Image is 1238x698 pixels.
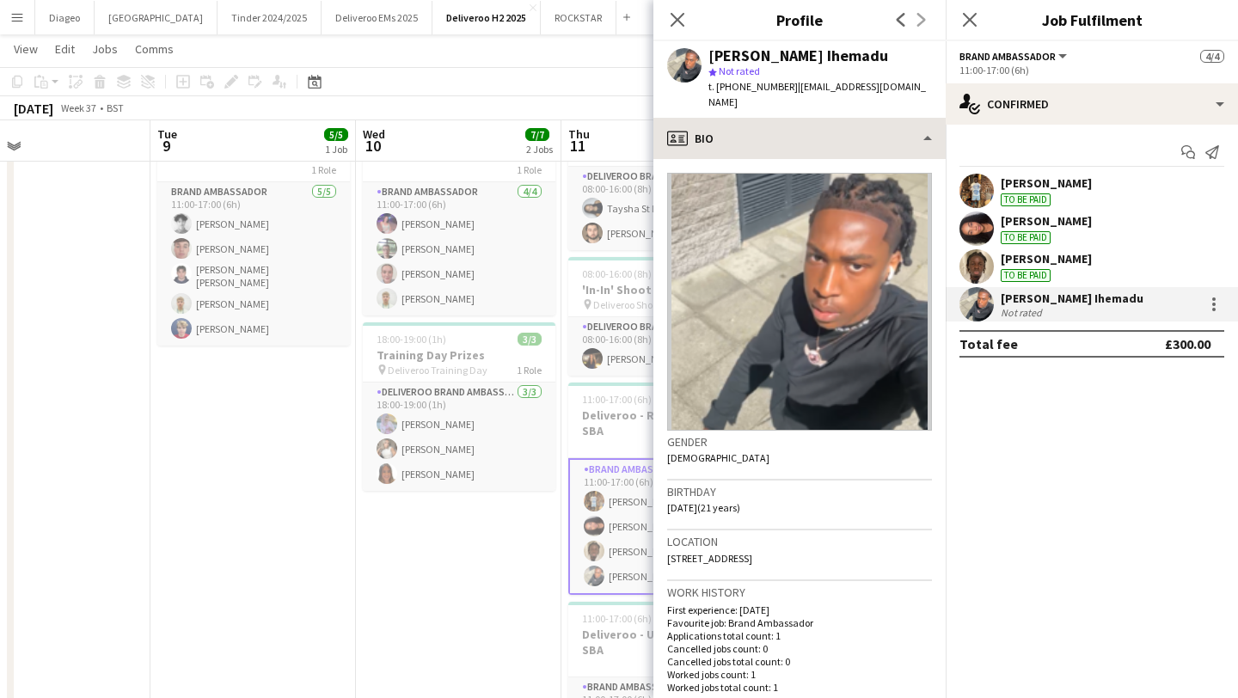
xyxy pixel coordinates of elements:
[525,128,549,141] span: 7/7
[667,451,769,464] span: [DEMOGRAPHIC_DATA]
[719,64,760,77] span: Not rated
[517,163,542,176] span: 1 Role
[1001,175,1092,191] div: [PERSON_NAME]
[107,101,124,114] div: BST
[157,182,350,346] app-card-role: Brand Ambassador5/511:00-17:00 (6h)[PERSON_NAME][PERSON_NAME][PERSON_NAME] [PERSON_NAME][PERSON_N...
[1165,335,1210,352] div: £300.00
[667,484,932,499] h3: Birthday
[363,383,555,491] app-card-role: Deliveroo Brand Ambassador3/318:00-19:00 (1h)[PERSON_NAME][PERSON_NAME][PERSON_NAME]
[568,126,590,142] span: Thu
[568,107,761,250] app-job-card: 08:00-16:00 (8h)2/2'In-In' Shoot Student Actor Deliveroo Shoot Actors1 RoleDeliveroo Brand Ambass...
[218,1,322,34] button: Tinder 2024/2025
[7,38,45,60] a: View
[1001,251,1092,266] div: [PERSON_NAME]
[568,282,761,297] h3: 'In-In' Shoot Student Actor
[1001,231,1051,244] div: To be paid
[55,41,75,57] span: Edit
[57,101,100,114] span: Week 37
[48,38,82,60] a: Edit
[582,612,652,625] span: 11:00-17:00 (6h)
[582,393,652,406] span: 11:00-17:00 (6h)
[708,80,798,93] span: t. [PHONE_NUMBER]
[667,173,932,431] img: Crew avatar or photo
[708,80,926,108] span: | [EMAIL_ADDRESS][DOMAIN_NAME]
[311,163,336,176] span: 1 Role
[518,333,542,346] span: 3/3
[667,655,932,668] p: Cancelled jobs total count: 0
[35,1,95,34] button: Diageo
[568,167,761,250] app-card-role: Deliveroo Brand Ambassador2/208:00-16:00 (8h)Taysha St Louis[PERSON_NAME]
[92,41,118,57] span: Jobs
[432,1,541,34] button: Deliveroo H2 2025
[582,267,652,280] span: 08:00-16:00 (8h)
[322,1,432,34] button: Deliveroo EMs 2025
[363,347,555,363] h3: Training Day Prizes
[1001,269,1051,282] div: To be paid
[667,681,932,694] p: Worked jobs total count: 1
[593,298,690,311] span: Deliveroo Shoot Actors
[541,1,616,34] button: ROCKSTAR
[1001,291,1143,306] div: [PERSON_NAME] Ihemadu
[85,38,125,60] a: Jobs
[959,335,1018,352] div: Total fee
[14,100,53,117] div: [DATE]
[363,107,555,315] app-job-card: 11:00-17:00 (6h)4/4Deliveroo - DCU Live Event - SBA1 RoleBrand Ambassador4/411:00-17:00 (6h)[PERS...
[155,136,177,156] span: 9
[363,126,385,142] span: Wed
[568,627,761,658] h3: Deliveroo - UCC Live Event - SBA
[566,136,590,156] span: 11
[568,383,761,595] app-job-card: 11:00-17:00 (6h)4/4Deliveroo - RGU Live Event SBA1 RoleBrand Ambassador4/411:00-17:00 (6h)[PERSON...
[568,257,761,376] app-job-card: 08:00-16:00 (8h)1/1'In-In' Shoot Student Actor Deliveroo Shoot Actors1 RoleDeliveroo Brand Ambass...
[360,136,385,156] span: 10
[667,668,932,681] p: Worked jobs count: 1
[667,603,932,616] p: First experience: [DATE]
[1001,213,1092,229] div: [PERSON_NAME]
[667,534,932,549] h3: Location
[568,317,761,376] app-card-role: Deliveroo Brand Ambassador1/108:00-16:00 (8h)[PERSON_NAME]
[959,64,1224,77] div: 11:00-17:00 (6h)
[157,126,177,142] span: Tue
[325,143,347,156] div: 1 Job
[653,9,946,31] h3: Profile
[667,552,752,565] span: [STREET_ADDRESS]
[14,41,38,57] span: View
[388,364,487,377] span: Deliveroo Training Day
[363,322,555,491] app-job-card: 18:00-19:00 (1h)3/3Training Day Prizes Deliveroo Training Day1 RoleDeliveroo Brand Ambassador3/31...
[1001,306,1045,319] div: Not rated
[959,50,1069,63] button: Brand Ambassador
[667,642,932,655] p: Cancelled jobs count: 0
[568,458,761,595] app-card-role: Brand Ambassador4/411:00-17:00 (6h)[PERSON_NAME][PERSON_NAME][PERSON_NAME][PERSON_NAME] Ihemadu
[667,434,932,450] h3: Gender
[377,333,446,346] span: 18:00-19:00 (1h)
[667,629,932,642] p: Applications total count: 1
[1001,193,1051,206] div: To be paid
[128,38,181,60] a: Comms
[1200,50,1224,63] span: 4/4
[708,48,888,64] div: [PERSON_NAME] Ihemadu
[526,143,553,156] div: 2 Jobs
[653,118,946,159] div: Bio
[946,83,1238,125] div: Confirmed
[568,407,761,438] h3: Deliveroo - RGU Live Event SBA
[95,1,218,34] button: [GEOGRAPHIC_DATA]
[667,616,932,629] p: Favourite job: Brand Ambassador
[946,9,1238,31] h3: Job Fulfilment
[324,128,348,141] span: 5/5
[667,501,740,514] span: [DATE] (21 years)
[363,182,555,315] app-card-role: Brand Ambassador4/411:00-17:00 (6h)[PERSON_NAME][PERSON_NAME][PERSON_NAME][PERSON_NAME]
[517,364,542,377] span: 1 Role
[667,585,932,600] h3: Work history
[959,50,1056,63] span: Brand Ambassador
[135,41,174,57] span: Comms
[157,107,350,346] app-job-card: 11:00-17:00 (6h)5/5Deliveroo UCD Live Event - SBA1 RoleBrand Ambassador5/511:00-17:00 (6h)[PERSON...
